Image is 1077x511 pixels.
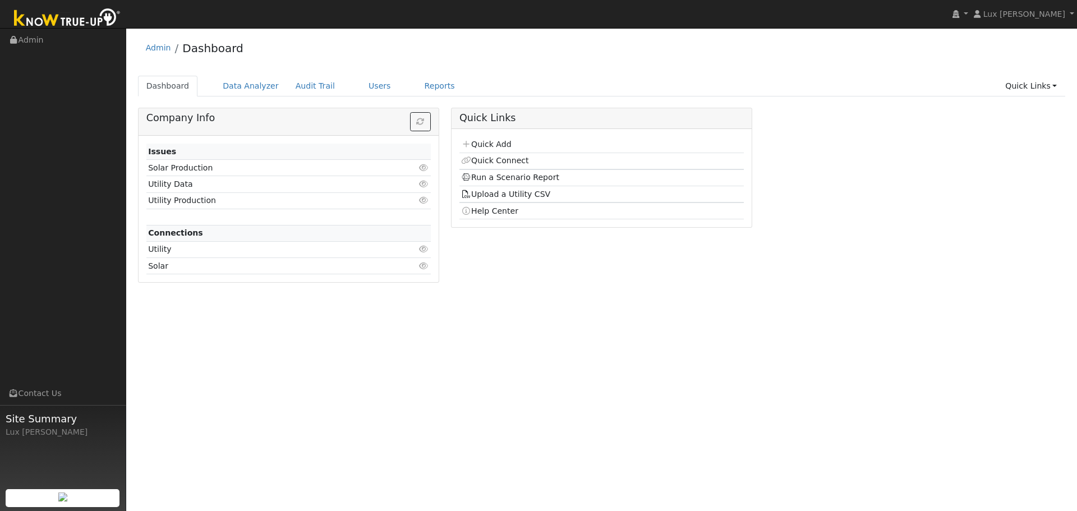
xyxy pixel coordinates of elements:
i: Click to view [419,180,429,188]
strong: Issues [148,147,176,156]
span: Lux [PERSON_NAME] [983,10,1065,19]
strong: Connections [148,228,203,237]
img: Know True-Up [8,6,126,31]
a: Upload a Utility CSV [461,190,550,199]
td: Utility Data [146,176,385,192]
i: Click to view [419,196,429,204]
a: Dashboard [182,42,243,55]
span: Site Summary [6,411,120,426]
h5: Quick Links [459,112,744,124]
td: Utility Production [146,192,385,209]
i: Click to view [419,262,429,270]
div: Lux [PERSON_NAME] [6,426,120,438]
a: Quick Connect [461,156,528,165]
a: Admin [146,43,171,52]
i: Click to view [419,245,429,253]
a: Reports [416,76,463,96]
td: Solar [146,258,385,274]
a: Run a Scenario Report [461,173,559,182]
h5: Company Info [146,112,431,124]
a: Dashboard [138,76,198,96]
a: Users [360,76,399,96]
a: Quick Links [997,76,1065,96]
td: Utility [146,241,385,257]
a: Data Analyzer [214,76,287,96]
td: Solar Production [146,160,385,176]
img: retrieve [58,492,67,501]
a: Help Center [461,206,518,215]
a: Quick Add [461,140,511,149]
a: Audit Trail [287,76,343,96]
i: Click to view [419,164,429,172]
